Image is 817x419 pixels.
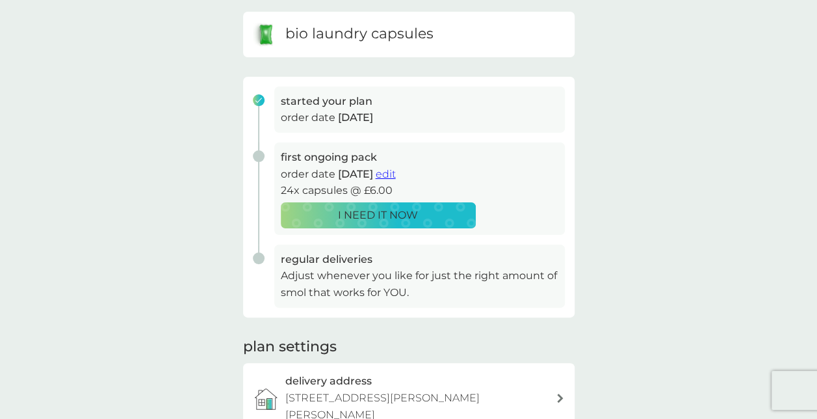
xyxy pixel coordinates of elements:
span: [DATE] [338,168,373,180]
button: edit [376,166,396,183]
p: Adjust whenever you like for just the right amount of smol that works for YOU. [281,267,558,301]
span: edit [376,168,396,180]
p: I NEED IT NOW [338,207,418,224]
h3: first ongoing pack [281,149,558,166]
h3: regular deliveries [281,251,558,268]
p: order date [281,109,558,126]
img: bio laundry capsules [253,21,279,47]
p: 24x capsules @ £6.00 [281,182,558,199]
button: I NEED IT NOW [281,202,476,228]
h3: started your plan [281,93,558,110]
h2: plan settings [243,337,337,357]
span: [DATE] [338,111,373,124]
h6: bio laundry capsules [285,24,434,44]
h3: delivery address [285,373,372,390]
p: order date [281,166,558,183]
